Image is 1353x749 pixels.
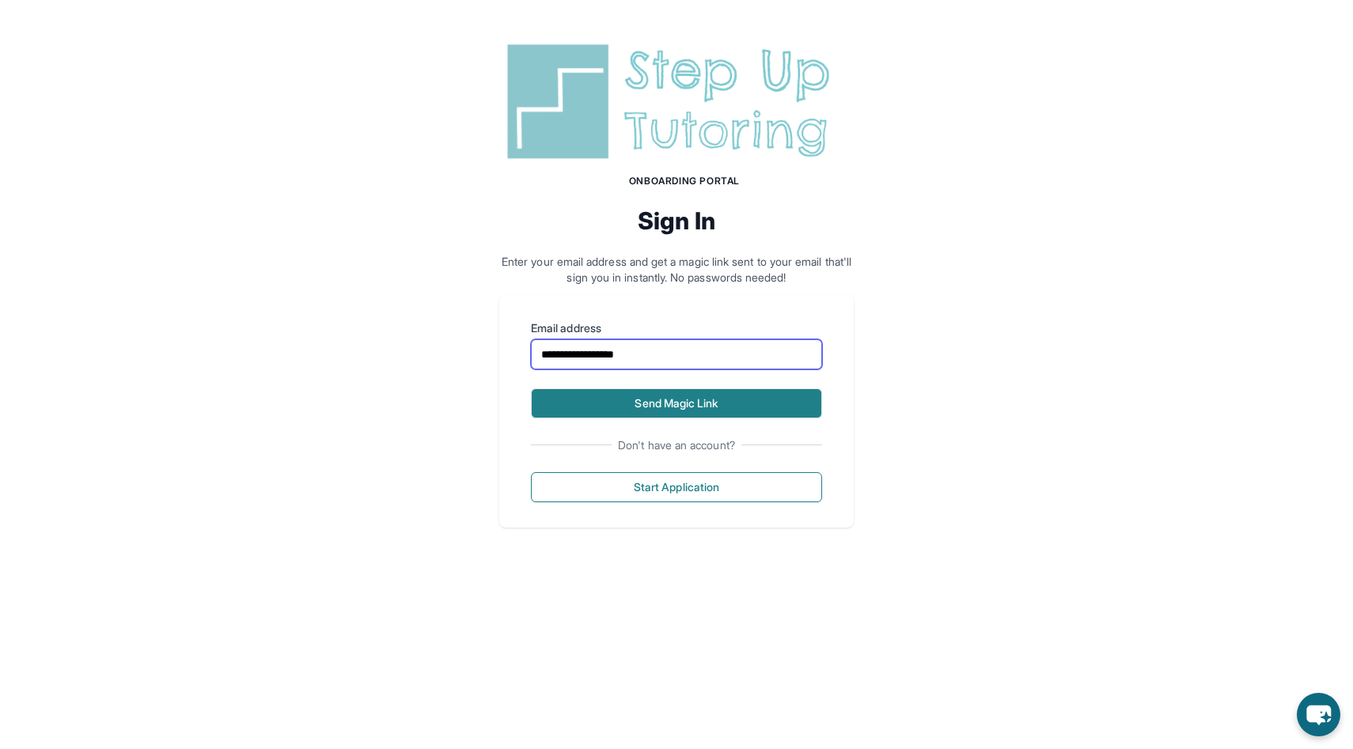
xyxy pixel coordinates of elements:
[612,437,741,453] span: Don't have an account?
[1297,693,1340,736] button: chat-button
[531,472,822,502] button: Start Application
[531,388,822,418] button: Send Magic Link
[499,38,854,165] img: Step Up Tutoring horizontal logo
[531,320,822,336] label: Email address
[499,254,854,286] p: Enter your email address and get a magic link sent to your email that'll sign you in instantly. N...
[515,175,854,187] h1: Onboarding Portal
[499,206,854,235] h2: Sign In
